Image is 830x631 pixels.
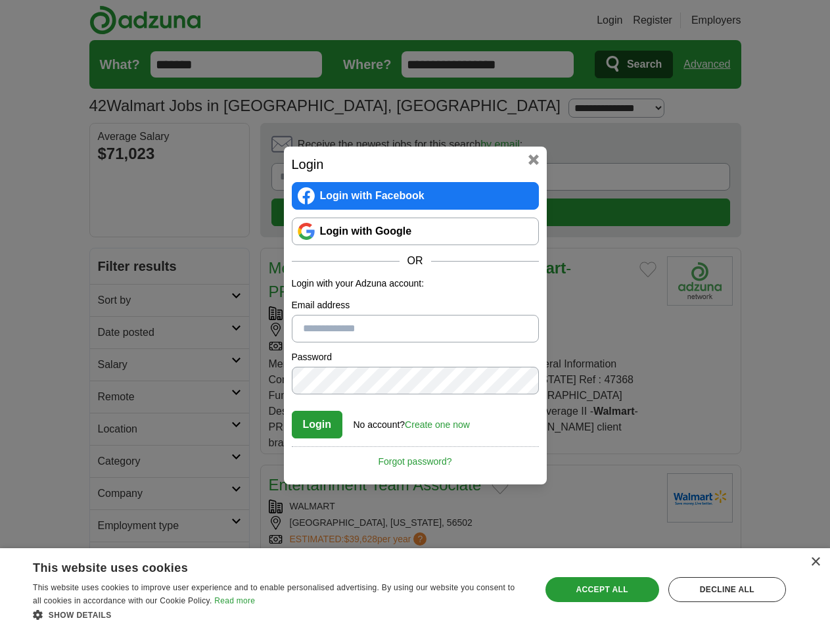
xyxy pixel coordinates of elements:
[292,277,539,291] p: Login with your Adzuna account:
[292,298,539,312] label: Email address
[292,182,539,210] a: Login with Facebook
[292,350,539,364] label: Password
[292,411,343,438] button: Login
[354,410,470,432] div: No account?
[33,608,525,621] div: Show details
[405,419,470,430] a: Create one now
[33,583,515,605] span: This website uses cookies to improve user experience and to enable personalised advertising. By u...
[292,218,539,245] a: Login with Google
[49,611,112,620] span: Show details
[545,577,659,602] div: Accept all
[214,596,255,605] a: Read more, opens a new window
[668,577,786,602] div: Decline all
[810,557,820,567] div: Close
[292,154,539,174] h2: Login
[400,253,431,269] span: OR
[33,556,492,576] div: This website uses cookies
[292,446,539,469] a: Forgot password?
